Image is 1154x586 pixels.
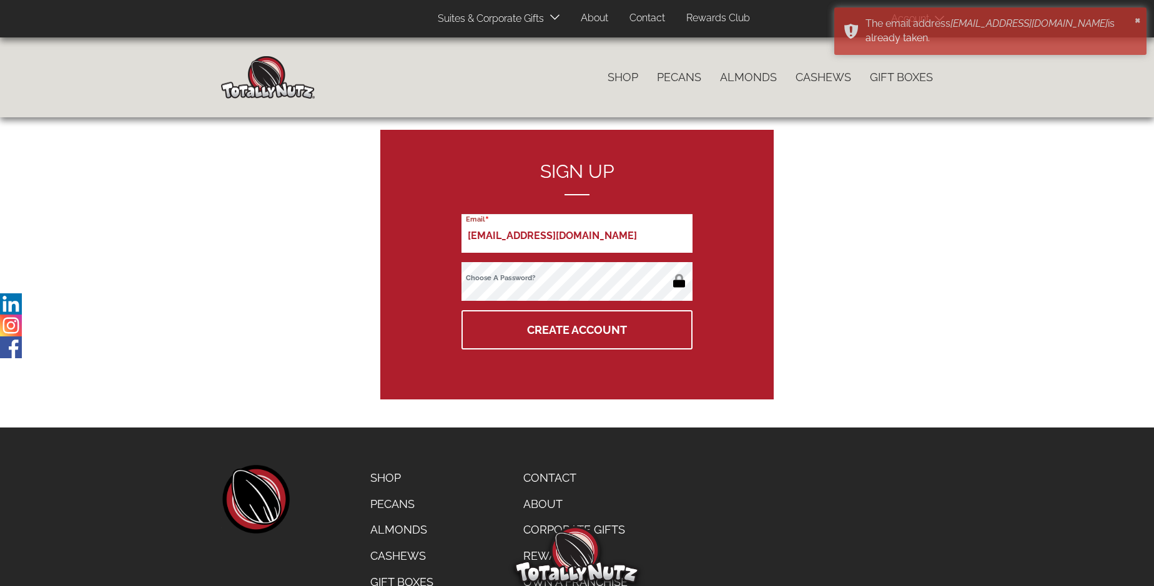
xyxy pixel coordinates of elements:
[711,64,786,90] a: Almonds
[571,6,618,31] a: About
[221,465,290,534] a: home
[461,310,693,349] button: Create Account
[428,7,548,31] a: Suites & Corporate Gifts
[861,64,942,90] a: Gift Boxes
[786,64,861,90] a: Cashews
[461,214,693,253] input: Email
[514,517,637,543] a: Corporate Gifts
[514,465,637,491] a: Contact
[361,465,443,491] a: Shop
[514,491,637,517] a: About
[221,56,315,99] img: Home
[461,161,693,195] h2: Sign up
[950,17,1108,29] em: [EMAIL_ADDRESS][DOMAIN_NAME]
[648,64,711,90] a: Pecans
[361,517,443,543] a: Almonds
[620,6,674,31] a: Contact
[598,64,648,90] a: Shop
[677,6,759,31] a: Rewards Club
[1135,13,1141,26] button: ×
[865,17,1131,46] div: The email address is already taken.
[361,491,443,517] a: Pecans
[514,543,637,569] a: Rewards
[361,543,443,569] a: Cashews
